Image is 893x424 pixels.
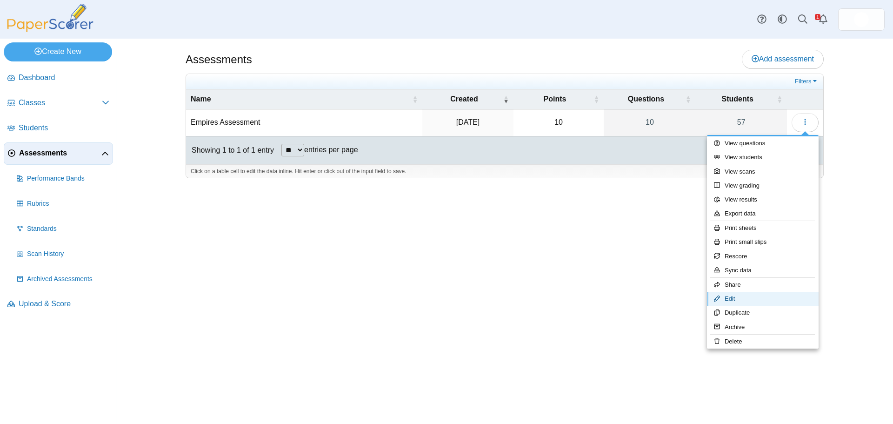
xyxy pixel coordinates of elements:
a: Standards [13,218,113,240]
a: ps.Y0OAolr6RPehrr6a [838,8,885,31]
a: Archive [707,320,819,334]
img: ps.Y0OAolr6RPehrr6a [854,12,869,27]
a: Print small slips [707,235,819,249]
span: Created [427,94,501,104]
span: Rubrics [27,199,109,209]
a: View grading [707,179,819,193]
a: Archived Assessments [13,268,113,290]
td: 10 [513,109,604,136]
a: Filters [793,77,821,86]
a: Alerts [813,9,833,30]
div: Showing 1 to 1 of 1 entry [186,136,274,164]
span: Dashboard [19,73,109,83]
a: Classes [4,92,113,114]
span: Questions [608,94,683,104]
a: Add assessment [742,50,824,68]
span: Name : Activate to sort [412,94,418,104]
span: Students [700,94,775,104]
a: Upload & Score [4,293,113,316]
span: Standards [27,224,109,234]
span: Points : Activate to sort [593,94,599,104]
a: Edit [707,292,819,306]
div: Click on a table cell to edit the data inline. Hit enter or click out of the input field to save. [186,164,823,178]
a: View questions [707,136,819,150]
span: Jeanie Hernandez [854,12,869,27]
span: Questions : Activate to sort [686,94,691,104]
a: Sync data [707,263,819,277]
span: Points [518,94,592,104]
a: View results [707,193,819,207]
span: Archived Assessments [27,275,109,284]
img: PaperScorer [4,4,97,32]
a: Students [4,117,113,140]
a: View scans [707,165,819,179]
a: Create New [4,42,112,61]
a: Rescore [707,249,819,263]
a: Print sheets [707,221,819,235]
span: Students : Activate to sort [777,94,782,104]
a: View students [707,150,819,164]
a: Share [707,278,819,292]
span: Classes [19,98,102,108]
a: Assessments [4,142,113,165]
a: Rubrics [13,193,113,215]
a: 10 [604,109,695,135]
a: Export data [707,207,819,221]
span: Assessments [19,148,101,158]
a: Delete [707,335,819,349]
a: PaperScorer [4,26,97,34]
a: Dashboard [4,67,113,89]
span: Add assessment [752,55,814,63]
a: Duplicate [707,306,819,320]
span: Name [191,94,410,104]
span: Performance Bands [27,174,109,183]
h1: Assessments [186,52,252,67]
span: Upload & Score [19,299,109,309]
span: Scan History [27,249,109,259]
a: 57 [696,109,787,135]
a: Performance Bands [13,168,113,190]
time: Sep 16, 2025 at 9:18 AM [456,118,480,126]
span: Created : Activate to remove sorting [503,94,509,104]
label: entries per page [304,146,358,154]
a: Scan History [13,243,113,265]
span: Students [19,123,109,133]
td: Empires Assessment [186,109,422,136]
